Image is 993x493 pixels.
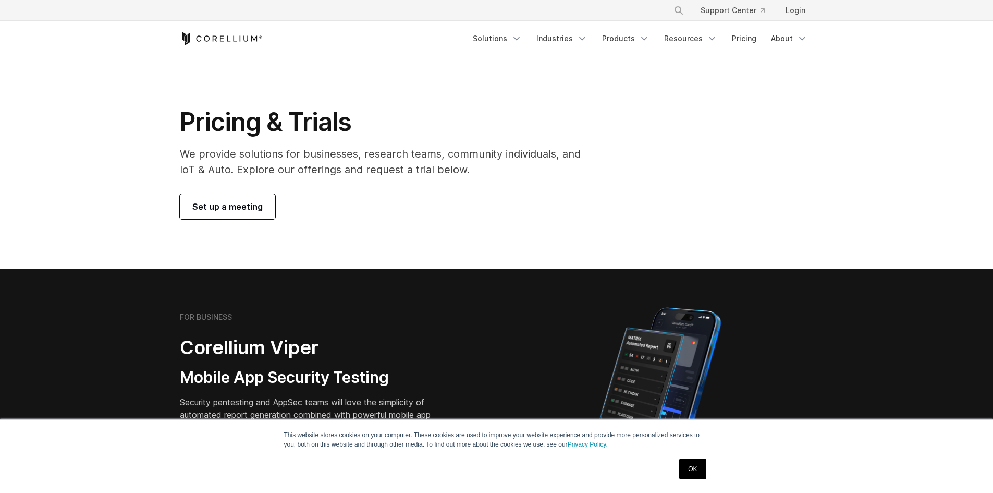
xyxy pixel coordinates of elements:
div: Navigation Menu [467,29,814,48]
button: Search [669,1,688,20]
a: Solutions [467,29,528,48]
a: Corellium Home [180,32,263,45]
a: Pricing [726,29,763,48]
a: OK [679,459,706,479]
h3: Mobile App Security Testing [180,368,447,388]
h6: FOR BUSINESS [180,312,232,322]
div: Navigation Menu [661,1,814,20]
span: Set up a meeting [192,200,263,213]
p: Security pentesting and AppSec teams will love the simplicity of automated report generation comb... [180,396,447,434]
img: Corellium MATRIX automated report on iPhone showing app vulnerability test results across securit... [582,303,739,485]
a: About [765,29,814,48]
p: We provide solutions for businesses, research teams, community individuals, and IoT & Auto. Explo... [180,146,595,177]
a: Resources [658,29,724,48]
a: Products [596,29,656,48]
a: Login [777,1,814,20]
a: Support Center [692,1,773,20]
a: Set up a meeting [180,194,275,219]
h2: Corellium Viper [180,336,447,359]
a: Privacy Policy. [568,441,608,448]
h1: Pricing & Trials [180,106,595,138]
a: Industries [530,29,594,48]
p: This website stores cookies on your computer. These cookies are used to improve your website expe... [284,430,709,449]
